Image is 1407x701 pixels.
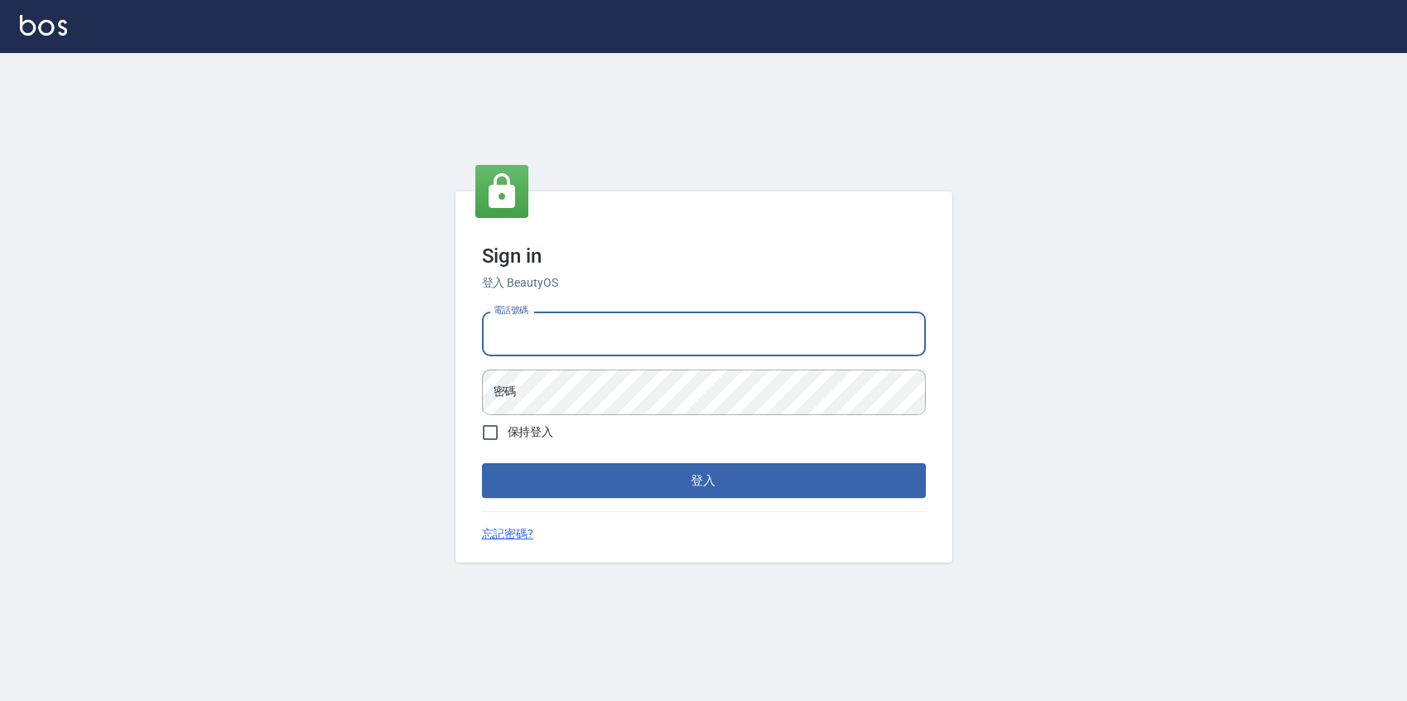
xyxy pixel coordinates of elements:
[508,423,554,441] span: 保持登入
[482,525,534,543] a: 忘記密碼?
[482,244,926,268] h3: Sign in
[482,274,926,292] h6: 登入 BeautyOS
[20,15,67,36] img: Logo
[482,463,926,498] button: 登入
[494,304,528,317] label: 電話號碼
